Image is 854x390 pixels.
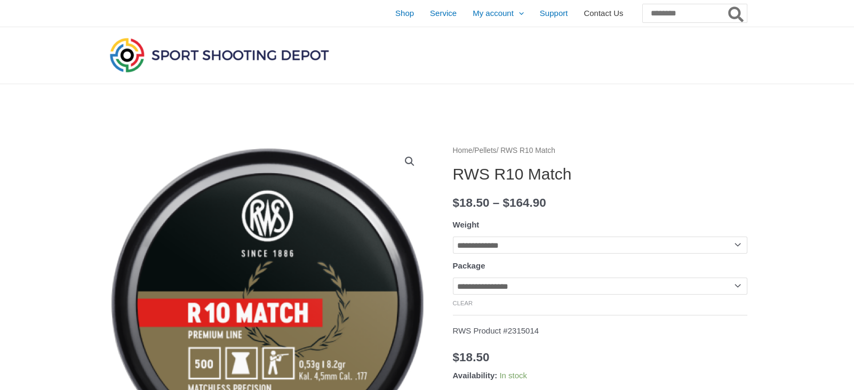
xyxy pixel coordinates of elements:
[453,300,473,306] a: Clear options
[453,351,460,364] span: $
[726,4,747,22] button: Search
[453,196,460,209] span: $
[453,147,473,155] a: Home
[453,351,490,364] bdi: 18.50
[502,196,546,209] bdi: 164.90
[453,144,747,158] nav: Breadcrumb
[107,35,331,75] img: Sport Shooting Depot
[453,196,490,209] bdi: 18.50
[499,371,527,380] span: In stock
[453,220,480,229] label: Weight
[453,261,485,270] label: Package
[502,196,509,209] span: $
[453,323,747,338] p: RWS Product #2315014
[453,371,498,380] span: Availability:
[400,152,419,171] a: View full-screen image gallery
[493,196,500,209] span: –
[474,147,496,155] a: Pellets
[453,165,747,184] h1: RWS R10 Match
